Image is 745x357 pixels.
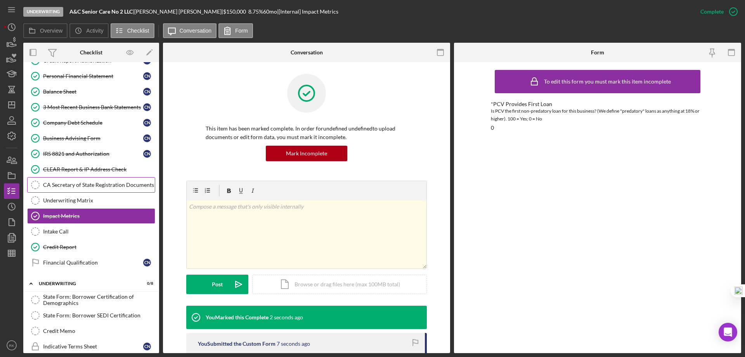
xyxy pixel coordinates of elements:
[27,323,155,339] a: Credit Memo
[23,23,68,38] button: Overview
[143,259,151,266] div: C N
[43,135,143,141] div: Business Advising Form
[248,9,263,15] div: 8.75 %
[591,49,604,56] div: Form
[163,23,217,38] button: Conversation
[69,8,133,15] b: A&C Senior Care No 2 LLC
[134,9,223,15] div: [PERSON_NAME] [PERSON_NAME] |
[43,213,155,219] div: Impact Metrics
[43,151,143,157] div: IRS 8821 and Authorization
[277,341,310,347] time: 2025-09-08 17:44
[735,287,743,295] img: one_i.png
[86,28,103,34] label: Activity
[43,182,155,188] div: CA Secretary of State Registration Documents
[206,314,269,320] div: You Marked this Complete
[43,343,143,350] div: Indicative Terms Sheet
[143,134,151,142] div: C N
[27,115,155,131] a: Company Debt ScheduleCN
[27,68,155,84] a: Personal Financial StatementCN
[544,78,671,85] div: To edit this form you must mark this item incomplete
[27,208,155,224] a: Impact Metrics
[39,281,134,286] div: Underwriting
[43,294,155,306] div: State Form: Borrower Certification of Demographics
[27,255,155,270] a: Financial QualificationCN
[27,146,155,162] a: IRS 8821 and AuthorizationCN
[700,4,724,19] div: Complete
[143,103,151,111] div: C N
[235,28,248,34] label: Form
[27,339,155,354] a: Indicative Terms SheetCN
[80,49,102,56] div: Checklist
[143,119,151,127] div: C N
[27,193,155,208] a: Underwriting Matrix
[223,8,246,15] span: $150,000
[40,28,62,34] label: Overview
[27,239,155,255] a: Credit Report
[139,281,153,286] div: 0 / 8
[27,84,155,99] a: Balance SheetCN
[719,323,737,341] div: Open Intercom Messenger
[212,275,223,294] div: Post
[27,99,155,115] a: 3 Most Recent Business Bank StatementsCN
[218,23,253,38] button: Form
[43,328,155,334] div: Credit Memo
[143,150,151,158] div: C N
[27,308,155,323] a: State Form: Borrower SEDI Certification
[23,7,63,17] div: Underwriting
[43,312,155,319] div: State Form: Borrower SEDI Certification
[491,101,704,107] div: *PCV Provides First Loan
[43,259,143,266] div: Financial Qualification
[27,162,155,177] a: CLEAR Report & IP Address Check
[277,9,338,15] div: | [Internal] Impact Metrics
[43,166,155,172] div: CLEAR Report & IP Address Check
[286,146,327,161] div: Mark Incomplete
[111,23,154,38] button: Checklist
[4,338,19,353] button: RK
[206,124,407,142] p: This item has been marked complete. In order for undefined undefined to upload documents or edit ...
[27,224,155,239] a: Intake Call
[27,177,155,193] a: CA Secretary of State Registration Documents
[693,4,741,19] button: Complete
[27,131,155,146] a: Business Advising FormCN
[180,28,212,34] label: Conversation
[69,9,134,15] div: |
[43,244,155,250] div: Credit Report
[9,343,14,348] text: RK
[43,120,143,126] div: Company Debt Schedule
[43,104,143,110] div: 3 Most Recent Business Bank Statements
[270,314,303,320] time: 2025-09-08 17:44
[43,73,143,79] div: Personal Financial Statement
[43,197,155,204] div: Underwriting Matrix
[143,88,151,96] div: C N
[127,28,149,34] label: Checklist
[263,9,277,15] div: 60 mo
[491,107,704,123] div: Is PCV the first non-predatory loan for this business? (We define "predatory" loans as anything a...
[143,72,151,80] div: C N
[291,49,323,56] div: Conversation
[43,228,155,235] div: Intake Call
[266,146,347,161] button: Mark Incomplete
[43,89,143,95] div: Balance Sheet
[198,341,275,347] div: You Submitted the Custom Form
[491,125,494,131] div: 0
[27,292,155,308] a: State Form: Borrower Certification of Demographics
[143,343,151,350] div: C N
[186,275,248,294] button: Post
[69,23,108,38] button: Activity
